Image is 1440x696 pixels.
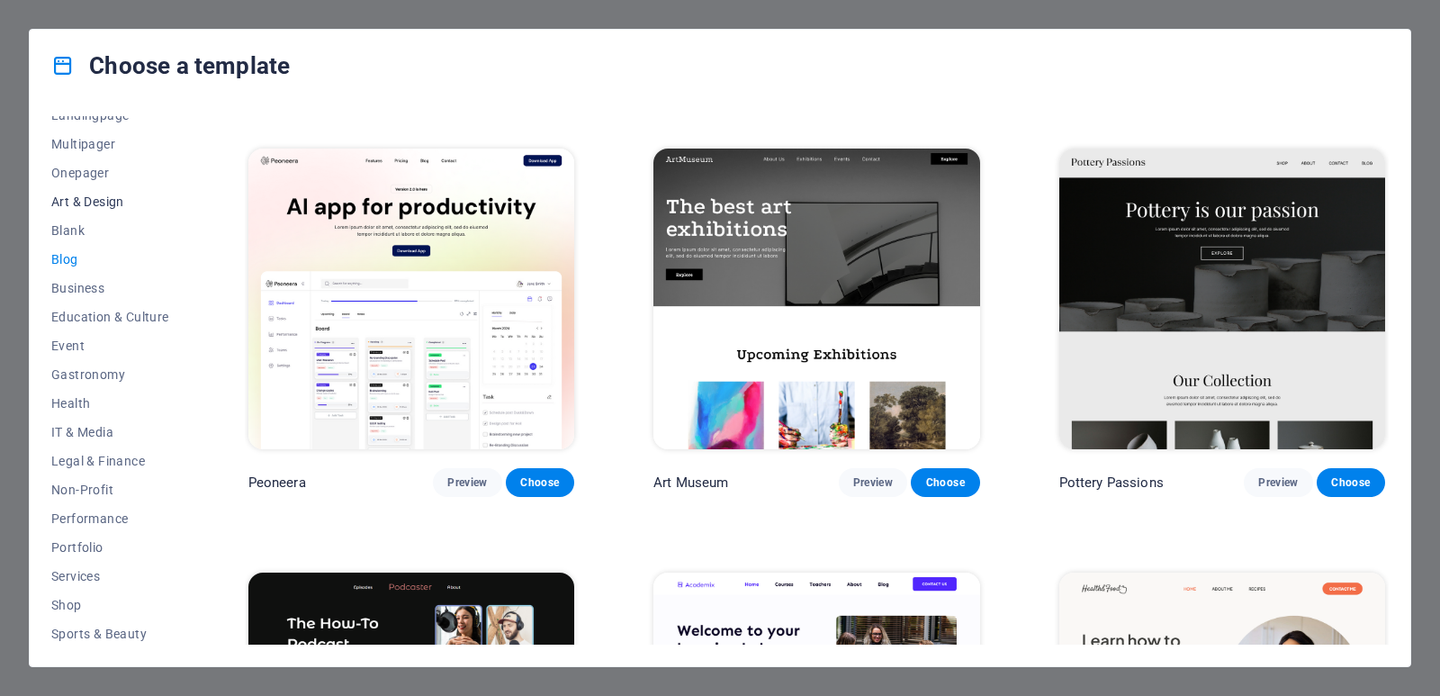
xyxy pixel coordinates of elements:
span: Gastronomy [51,367,169,382]
span: Non-Profit [51,483,169,497]
span: Onepager [51,166,169,180]
button: Preview [1244,468,1312,497]
p: Pottery Passions [1059,474,1164,492]
button: IT & Media [51,418,169,447]
button: Non-Profit [51,475,169,504]
button: Preview [433,468,501,497]
button: Business [51,274,169,303]
img: Art Museum [653,149,979,449]
button: Portfolio [51,533,169,562]
span: Portfolio [51,540,169,555]
span: Blog [51,252,169,267]
span: Blank [51,223,169,238]
button: Blank [51,216,169,245]
span: Preview [1258,475,1298,490]
button: Blog [51,245,169,274]
button: Gastronomy [51,360,169,389]
button: Shop [51,591,169,619]
button: Health [51,389,169,418]
button: Choose [506,468,574,497]
span: Choose [1331,475,1371,490]
button: Preview [839,468,907,497]
button: Choose [911,468,979,497]
h4: Choose a template [51,51,290,80]
span: Choose [925,475,965,490]
span: IT & Media [51,425,169,439]
button: Event [51,331,169,360]
button: Multipager [51,130,169,158]
span: Education & Culture [51,310,169,324]
img: Peoneera [248,149,574,449]
p: Peoneera [248,474,306,492]
span: Performance [51,511,169,526]
span: Art & Design [51,194,169,209]
button: Choose [1317,468,1385,497]
button: Legal & Finance [51,447,169,475]
button: Art & Design [51,187,169,216]
button: Performance [51,504,169,533]
button: Services [51,562,169,591]
span: Shop [51,598,169,612]
p: Art Museum [653,474,728,492]
span: Legal & Finance [51,454,169,468]
span: Multipager [51,137,169,151]
span: Health [51,396,169,411]
span: Preview [447,475,487,490]
span: Business [51,281,169,295]
img: Pottery Passions [1059,149,1385,449]
span: Choose [520,475,560,490]
button: Sports & Beauty [51,619,169,648]
span: Preview [853,475,893,490]
span: Sports & Beauty [51,627,169,641]
span: Services [51,569,169,583]
span: Event [51,339,169,353]
button: Education & Culture [51,303,169,331]
button: Onepager [51,158,169,187]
